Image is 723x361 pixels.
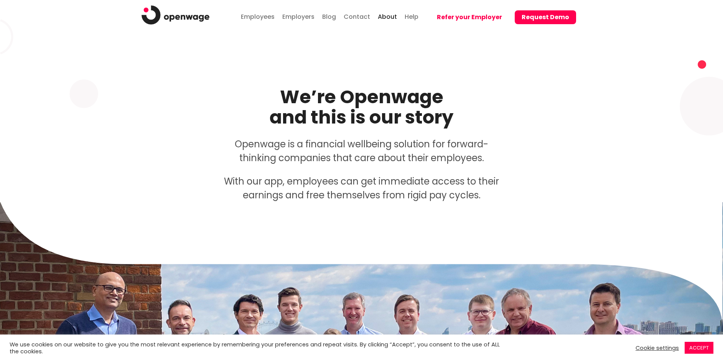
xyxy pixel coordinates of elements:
iframe: Help widget launcher [655,316,715,338]
a: Request Demo [509,3,576,33]
p: With our app, employees can get immediate access to their earnings and free themselves from rigid... [222,175,501,202]
p: Openwage is a financial wellbeing solution for forward-thinking companies that care about their e... [222,137,501,165]
a: About [376,5,399,26]
a: Refer your Employer [424,3,509,33]
button: Refer your Employer [430,10,509,24]
img: logo.png [142,5,210,25]
a: ACCEPT [685,342,713,354]
a: Employees [239,5,277,26]
h1: We’re Openwage and this is our story [181,87,543,128]
a: Contact [342,5,372,26]
a: Employers [280,5,316,26]
a: Blog [320,5,338,26]
button: Request Demo [515,10,576,24]
a: Help [403,5,420,26]
div: We use cookies on our website to give you the most relevant experience by remembering your prefer... [10,341,502,355]
a: Cookie settings [636,345,679,351]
